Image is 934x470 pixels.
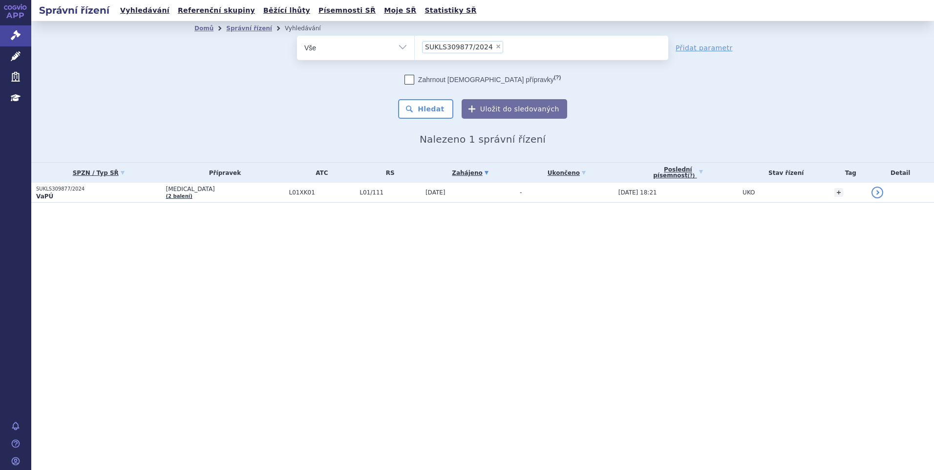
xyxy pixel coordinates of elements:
span: UKO [743,189,755,196]
a: Moje SŘ [381,4,419,17]
span: [DATE] [425,189,446,196]
a: Běžící lhůty [260,4,313,17]
th: Stav řízení [738,163,829,183]
a: Referenční skupiny [175,4,258,17]
span: L01/111 [360,189,421,196]
li: Vyhledávání [285,21,334,36]
a: (2 balení) [166,193,192,199]
span: L01XK01 [289,189,355,196]
input: SUKLS309877/2024 [506,41,511,53]
span: SUKLS309877/2024 [425,43,493,50]
a: Přidat parametr [676,43,733,53]
span: × [495,43,501,49]
th: RS [355,163,421,183]
button: Uložit do sledovaných [462,99,567,119]
span: Nalezeno 1 správní řízení [420,133,546,145]
abbr: (?) [554,74,561,81]
span: [MEDICAL_DATA] [166,186,284,192]
label: Zahrnout [DEMOGRAPHIC_DATA] přípravky [404,75,561,85]
a: Zahájeno [425,166,515,180]
a: detail [871,187,883,198]
a: Správní řízení [226,25,272,32]
th: Detail [867,163,934,183]
button: Hledat [398,99,453,119]
span: [DATE] 18:21 [618,189,657,196]
a: Statistiky SŘ [422,4,479,17]
a: SPZN / Typ SŘ [36,166,161,180]
th: ATC [284,163,355,183]
span: - [520,189,522,196]
a: Domů [194,25,213,32]
a: Poslednípísemnost(?) [618,163,738,183]
th: Přípravek [161,163,284,183]
abbr: (?) [687,173,695,179]
th: Tag [829,163,867,183]
strong: VaPÚ [36,193,53,200]
p: SUKLS309877/2024 [36,186,161,192]
a: Písemnosti SŘ [316,4,379,17]
a: + [834,188,843,197]
a: Ukončeno [520,166,614,180]
h2: Správní řízení [31,3,117,17]
a: Vyhledávání [117,4,172,17]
